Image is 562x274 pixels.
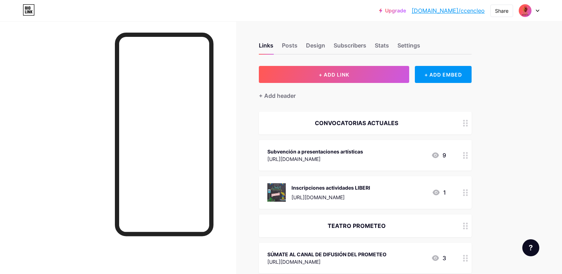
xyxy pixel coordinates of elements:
[397,41,420,54] div: Settings
[259,66,410,83] button: + ADD LINK
[432,188,446,197] div: 1
[282,41,297,54] div: Posts
[319,72,349,78] span: + ADD LINK
[334,41,366,54] div: Subscribers
[291,184,370,191] div: Inscripciones actividades LIBERI
[379,8,406,13] a: Upgrade
[415,66,471,83] div: + ADD EMBED
[267,183,286,202] img: Inscripciones actividades LIBERI
[259,41,273,54] div: Links
[267,222,446,230] div: TEATRO PROMETEO
[431,254,446,262] div: 3
[306,41,325,54] div: Design
[267,148,363,155] div: Subvención a presentaciones artísticas
[291,194,370,201] div: [URL][DOMAIN_NAME]
[375,41,389,54] div: Stats
[518,4,532,17] img: CCE Núcleo Pichincha
[267,258,386,265] div: [URL][DOMAIN_NAME]
[259,91,296,100] div: + Add header
[495,7,508,15] div: Share
[267,119,446,127] div: CONVOCATORIAS ACTUALES
[267,155,363,163] div: [URL][DOMAIN_NAME]
[431,151,446,160] div: 9
[267,251,386,258] div: SÚMATE AL CANAL DE DIFUSIÓN DEL PROMETEO
[412,6,485,15] a: [DOMAIN_NAME]/ccencleo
